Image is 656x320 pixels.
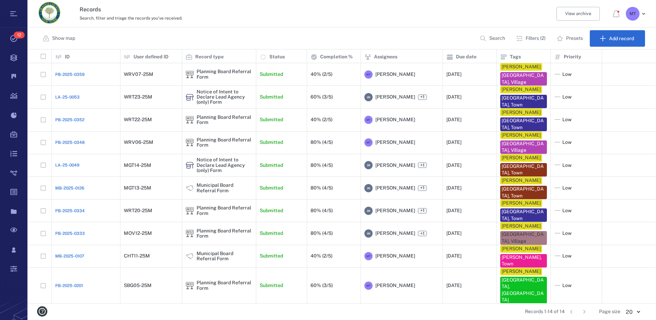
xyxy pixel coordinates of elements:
button: Presets [552,30,588,47]
p: Completion % [320,54,353,60]
div: 80% (4/5) [311,208,333,213]
div: Notice of Intent to Declare Lead Agency (only) Form [186,93,194,101]
p: Tags [510,54,521,60]
div: [GEOGRAPHIC_DATA], Town [502,208,546,222]
p: Submitted [260,253,283,260]
a: Go home [38,2,60,26]
button: View archive [557,7,600,21]
div: [GEOGRAPHIC_DATA], Town [502,186,546,199]
div: [DATE] [446,208,461,213]
div: [PERSON_NAME] [502,109,541,116]
span: [PERSON_NAME] [375,230,415,237]
div: 20 [620,308,645,316]
span: Low [562,230,572,237]
span: [PERSON_NAME] [375,71,415,78]
nav: pagination navigation [565,306,591,317]
div: [GEOGRAPHIC_DATA], Village [502,140,546,154]
p: ID [65,54,70,60]
img: icon Municipal Board Referral Form [186,184,194,192]
span: +1 [418,208,427,214]
p: Priority [564,54,581,60]
div: M T [364,138,373,147]
div: Notice of Intent to Declare Lead Agency (only) Form [186,161,194,169]
p: Filters (2) [526,35,546,42]
div: [DATE] [446,94,461,100]
span: +1 [419,208,426,214]
a: LA-25-0049 [55,162,80,168]
p: Record type [195,54,224,60]
div: [PERSON_NAME] [502,155,541,161]
span: +1 [419,162,426,168]
div: [DATE] [446,283,461,288]
div: MOV12-25M [124,231,152,236]
p: Submitted [260,139,283,146]
div: Municipal Board Referral Form [186,184,194,192]
span: +1 [418,162,427,168]
div: 80% (4/5) [311,231,333,236]
div: WRT20-25M [124,208,152,213]
div: SBG05-25M [124,283,152,288]
div: 40% (2/5) [311,117,332,122]
div: M T [364,282,373,290]
span: +1 [418,231,427,236]
span: Records 1-14 of 14 [525,308,565,315]
img: icon Planning Board Referral Form [186,229,194,238]
div: [PERSON_NAME] [502,200,541,207]
p: Submitted [260,162,283,169]
div: [PERSON_NAME] [502,223,541,230]
div: WRV07-25M [124,72,153,77]
p: Presets [566,35,583,42]
div: [GEOGRAPHIC_DATA], Village [502,72,546,85]
span: +1 [419,185,426,191]
span: [PERSON_NAME] [375,185,415,192]
span: Low [562,282,572,289]
div: [DATE] [446,140,461,145]
div: Planning Board Referral Form [197,280,253,291]
div: Planning Board Referral Form [186,282,194,290]
img: icon Planning Board Referral Form [186,138,194,147]
div: [DATE] [446,185,461,191]
a: PB-2025-0359 [55,71,85,78]
span: Help [15,5,30,11]
span: Low [562,253,572,260]
span: Low [562,207,572,214]
span: Low [562,94,572,101]
div: 80% (4/5) [311,185,333,191]
div: 80% (4/5) [311,163,333,168]
div: [PERSON_NAME] [502,268,541,275]
div: M T [626,7,640,21]
div: Planning Board Referral Form [186,70,194,79]
div: J M [364,207,373,215]
div: Planning Board Referral Form [197,205,253,216]
div: [DATE] [446,117,461,122]
img: icon Planning Board Referral Form [186,116,194,124]
div: J M [364,184,373,192]
a: PB-2025-0201 [55,283,83,289]
div: CHT11-25M [124,253,150,259]
div: 40% (2/5) [311,253,332,259]
div: Planning Board Referral Form [186,207,194,215]
p: Submitted [260,94,283,101]
div: [GEOGRAPHIC_DATA], [GEOGRAPHIC_DATA] [502,277,546,304]
span: PB-2025-0333 [55,230,85,237]
div: [DATE] [446,253,461,259]
span: [PERSON_NAME] [375,253,415,260]
span: Low [562,71,572,78]
a: PB-2025-0352 [55,117,84,123]
span: Low [562,139,572,146]
div: Municipal Board Referral Form [197,183,253,193]
p: Show map [52,35,75,42]
span: Low [562,185,572,192]
div: MGT14-25M [124,163,151,168]
div: Notice of Intent to Declare Lead Agency (only) Form [197,157,253,173]
div: 60% (3/5) [311,94,333,100]
a: PB-2025-0334 [55,208,85,214]
a: MB-2025-0126 [55,185,84,191]
div: Planning Board Referral Form [197,69,253,80]
span: +1 [418,185,427,191]
a: LA-25-0053 [55,94,80,100]
div: [GEOGRAPHIC_DATA], Village [502,231,546,244]
button: Add record [590,30,645,47]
